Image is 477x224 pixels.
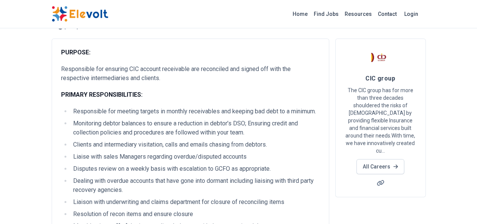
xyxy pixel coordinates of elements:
[356,159,404,174] a: All Careers
[80,25,96,29] p: - closed
[61,65,320,83] p: Responsible for ensuring CIC account receivable are reconciled and signed off with the respective...
[71,176,320,195] li: Dealing with overdue accounts that have gone into dormant including liaising with third party rec...
[439,188,477,224] iframe: Chat Widget
[71,119,320,137] li: Monitoring debtor balances to ensure a reduction in debtor’s DSO; Ensuring credit and collection ...
[371,48,390,67] img: CIC group
[342,8,375,20] a: Resources
[71,164,320,173] li: Disputes review on a weekly basis with escalation to GCFO as appropriate.
[365,75,395,82] span: CIC group
[290,8,311,20] a: Home
[375,8,400,20] a: Contact
[52,6,108,22] img: Elevolt
[64,25,78,29] span: [DATE]
[71,107,320,116] li: Responsible for meeting targets in monthly receivables and keeping bad debt to a minimum.
[400,6,423,22] a: Login
[71,198,320,207] li: Liaison with underwriting and claims department for closure of reconciling items
[345,87,416,154] p: The CIC group has for more than three decades shouldered the risks of [DEMOGRAPHIC_DATA] by provi...
[61,49,90,56] strong: PURPOSE:
[61,91,143,98] strong: PRIMARY RESPONSIBILITIES:
[311,8,342,20] a: Find Jobs
[71,140,320,149] li: Clients and intermediary visitation, calls and emails chasing from debtors.
[71,210,320,219] li: Resolution of recon items and ensure closure
[71,152,320,161] li: Liaise with sales Managers regarding overdue/disputed accounts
